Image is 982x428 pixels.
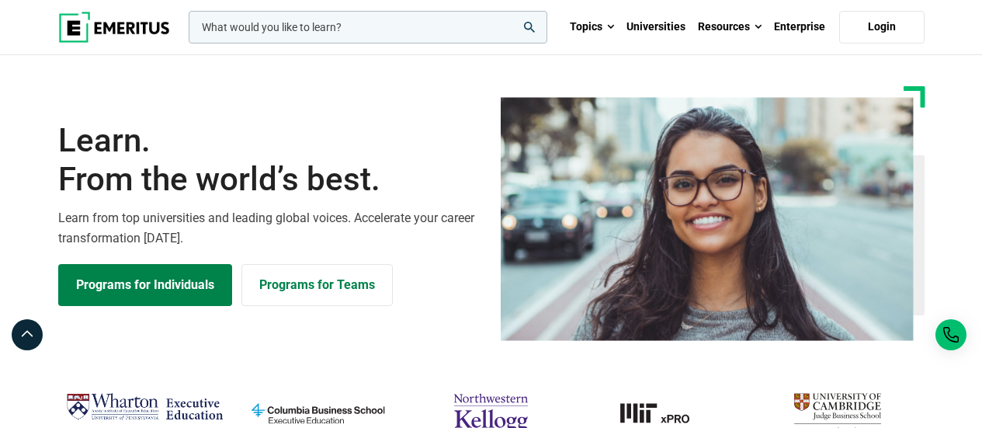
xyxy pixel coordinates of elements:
h1: Learn. [58,121,482,200]
img: Wharton Executive Education [66,388,224,426]
a: Explore for Business [241,264,393,306]
a: Explore Programs [58,264,232,306]
img: Learn from the world's best [501,97,914,341]
p: Learn from top universities and leading global voices. Accelerate your career transformation [DATE]. [58,208,482,248]
span: From the world’s best. [58,160,482,199]
input: woocommerce-product-search-field-0 [189,11,547,43]
a: Login [839,11,925,43]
